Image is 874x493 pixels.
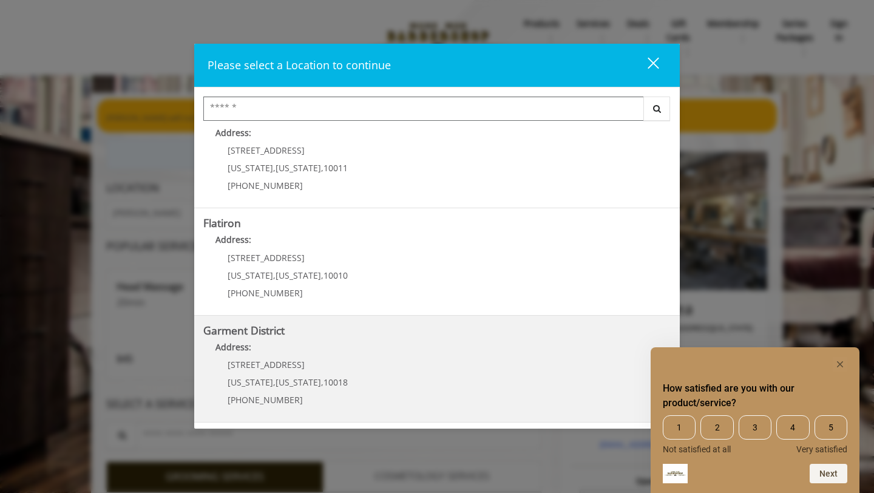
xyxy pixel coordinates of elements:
b: Address: [215,341,251,353]
b: Flatiron [203,216,241,230]
span: , [273,270,276,281]
span: [STREET_ADDRESS] [228,252,305,263]
span: [US_STATE] [276,270,321,281]
span: [PHONE_NUMBER] [228,180,303,191]
span: 10018 [324,376,348,388]
span: 4 [776,415,809,440]
span: , [321,162,324,174]
span: Please select a Location to continue [208,58,391,72]
b: Address: [215,127,251,138]
button: close dialog [625,53,666,78]
span: [PHONE_NUMBER] [228,394,303,406]
span: , [273,376,276,388]
b: Address: [215,234,251,245]
div: close dialog [634,56,658,75]
span: 2 [700,415,733,440]
button: Hide survey [833,357,847,372]
div: How satisfied are you with our product/service? Select an option from 1 to 5, with 1 being Not sa... [663,415,847,454]
span: [US_STATE] [228,376,273,388]
i: Search button [650,104,664,113]
b: Garment District [203,323,285,338]
span: 10010 [324,270,348,281]
span: [STREET_ADDRESS] [228,144,305,156]
div: How satisfied are you with our product/service? Select an option from 1 to 5, with 1 being Not sa... [663,357,847,483]
span: [US_STATE] [228,270,273,281]
span: [US_STATE] [276,162,321,174]
span: , [321,270,324,281]
span: 3 [739,415,771,440]
span: 1 [663,415,696,440]
input: Search Center [203,97,644,121]
span: 5 [815,415,847,440]
button: Next question [810,464,847,483]
h2: How satisfied are you with our product/service? Select an option from 1 to 5, with 1 being Not sa... [663,381,847,410]
span: , [321,376,324,388]
span: [US_STATE] [228,162,273,174]
div: Center Select [203,97,671,127]
span: Very satisfied [796,444,847,454]
span: 10011 [324,162,348,174]
span: [US_STATE] [276,376,321,388]
span: [PHONE_NUMBER] [228,287,303,299]
span: [STREET_ADDRESS] [228,359,305,370]
span: Not satisfied at all [663,444,731,454]
span: , [273,162,276,174]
